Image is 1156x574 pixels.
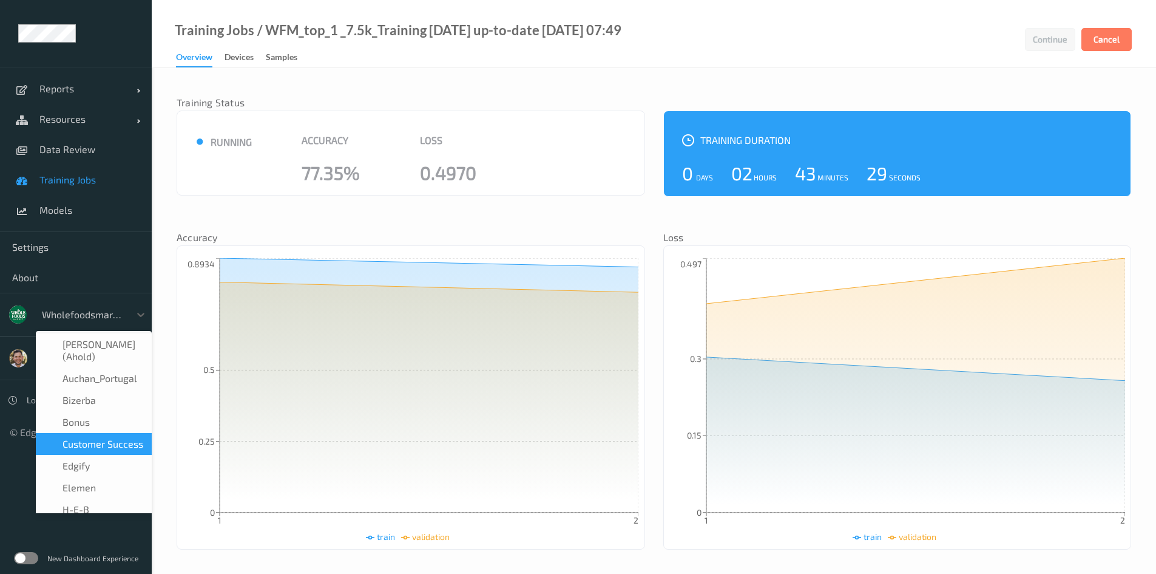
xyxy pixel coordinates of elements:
tspan: 0.15 [687,430,701,440]
span: train [864,531,882,542]
div: Seconds [886,173,921,182]
div: Devices [225,51,254,66]
div: Overview [176,51,212,67]
a: Devices [225,49,266,66]
tspan: 0.25 [198,436,215,446]
nav: Accuracy [177,233,645,245]
tspan: 0.8934 [188,259,215,269]
button: Cancel [1081,28,1132,51]
div: Minutes [814,173,848,182]
div: 29 [867,157,886,190]
span: train [377,531,395,542]
div: Days [693,173,713,182]
span: ● [195,131,211,149]
tspan: 2 [1120,515,1124,525]
nav: Loss [663,233,1132,245]
div: Samples [266,51,297,66]
div: 0.4970 [420,166,520,179]
tspan: 0 [210,507,215,518]
div: Hours [751,173,777,182]
div: Loss [420,134,520,148]
div: Training Duration [670,123,1125,157]
a: Training Jobs [175,24,254,36]
tspan: 0.5 [203,364,215,375]
div: 43 [795,157,814,190]
button: Continue [1025,28,1075,51]
span: validation [899,531,936,542]
a: Overview [176,49,225,67]
div: 02 [731,157,751,190]
div: 0 [674,157,693,190]
div: running [183,134,402,148]
span: validation [412,531,450,542]
div: Accuracy [302,134,402,148]
tspan: 1 [218,515,221,525]
a: Samples [266,49,309,66]
nav: Training Status [177,98,645,111]
tspan: 0.497 [680,259,701,269]
tspan: 0 [697,507,701,518]
div: 77.35% [302,166,402,179]
tspan: 2 [634,515,638,525]
tspan: 1 [705,515,708,525]
tspan: 0.3 [690,354,701,364]
div: / WFM_top_1 _7.5k_Training [DATE] up-to-date [DATE] 07:49 [254,24,621,36]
